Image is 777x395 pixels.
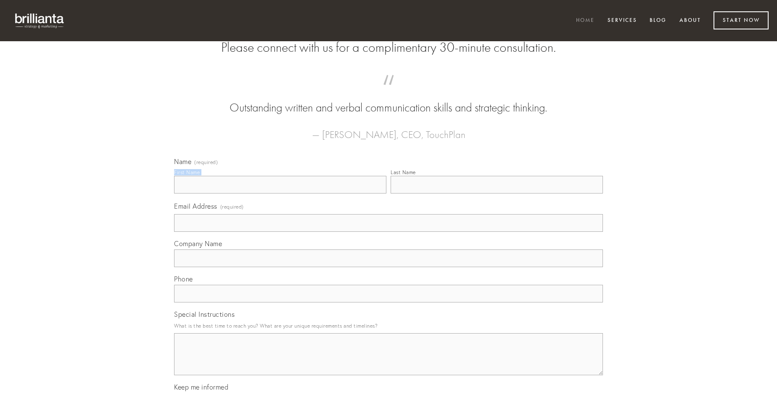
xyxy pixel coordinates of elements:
[174,169,200,175] div: First Name
[194,160,218,165] span: (required)
[714,11,769,29] a: Start Now
[174,202,217,210] span: Email Address
[174,239,222,248] span: Company Name
[174,310,235,318] span: Special Instructions
[602,14,642,28] a: Services
[8,8,71,33] img: brillianta - research, strategy, marketing
[188,83,589,116] blockquote: Outstanding written and verbal communication skills and strategic thinking.
[391,169,416,175] div: Last Name
[174,383,228,391] span: Keep me informed
[174,275,193,283] span: Phone
[644,14,672,28] a: Blog
[220,201,244,212] span: (required)
[571,14,600,28] a: Home
[174,157,191,166] span: Name
[174,40,603,56] h2: Please connect with us for a complimentary 30-minute consultation.
[174,320,603,331] p: What is the best time to reach you? What are your unique requirements and timelines?
[188,83,589,100] span: “
[674,14,706,28] a: About
[188,116,589,143] figcaption: — [PERSON_NAME], CEO, TouchPlan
